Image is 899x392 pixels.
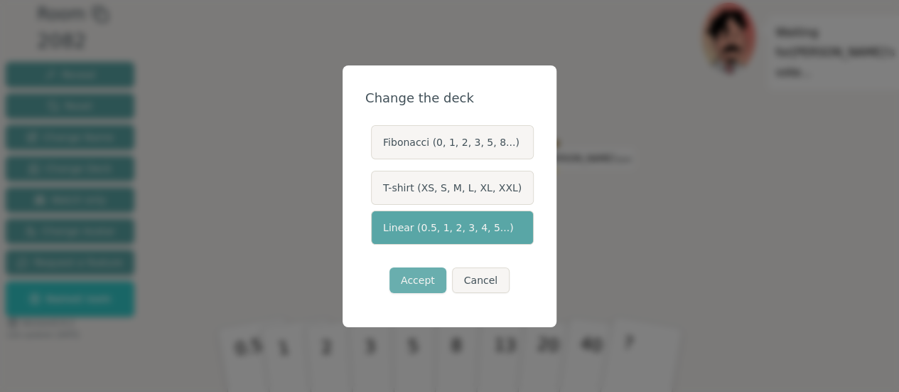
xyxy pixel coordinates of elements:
label: Fibonacci (0, 1, 2, 3, 5, 8...) [371,125,534,159]
button: Accept [389,267,446,293]
label: T-shirt (XS, S, M, L, XL, XXL) [371,171,534,205]
label: Linear (0.5, 1, 2, 3, 4, 5...) [371,211,534,245]
div: Change the deck [365,88,534,108]
button: Cancel [452,267,510,293]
